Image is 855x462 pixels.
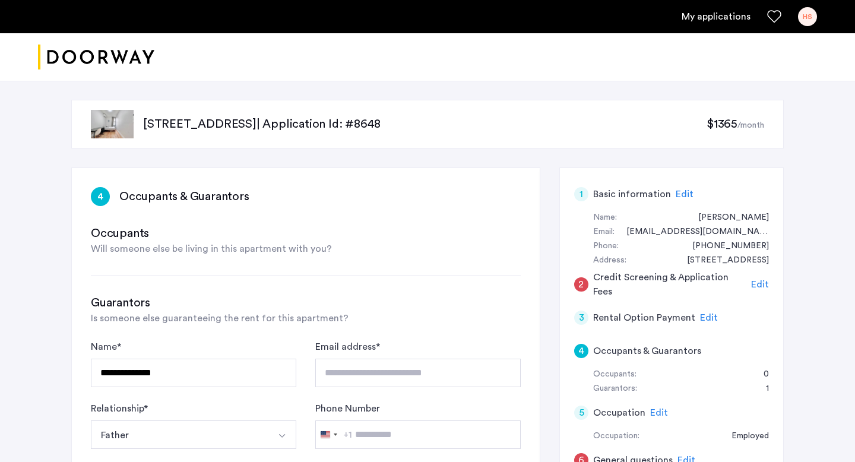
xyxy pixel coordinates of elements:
div: 610 4th Place SW [675,254,769,268]
label: Email address * [315,340,380,354]
div: 1 [574,187,588,201]
sub: /month [737,121,764,129]
h5: Basic information [593,187,671,201]
div: Name: [593,211,617,225]
h5: Rental Option Payment [593,311,695,325]
div: 0 [752,368,769,382]
div: 3 [574,311,588,325]
div: Employed [720,429,769,444]
div: Hilary Shelton [686,211,769,225]
div: Occupation: [593,429,639,444]
div: 2 [574,277,588,292]
iframe: chat widget [805,414,843,450]
button: Select option [91,420,268,449]
label: Phone Number [315,401,380,416]
h3: Occupants & Guarantors [119,188,249,205]
div: 4 [574,344,588,358]
span: Edit [751,280,769,289]
label: Relationship * [91,401,148,416]
a: Cazamio logo [38,35,154,80]
div: HS [798,7,817,26]
div: 1 [754,382,769,396]
span: $1365 [707,118,737,130]
h3: Occupants [91,225,521,242]
button: Selected country [316,421,352,448]
div: Guarantors: [593,382,637,396]
span: Edit [650,408,668,417]
img: arrow [277,431,287,441]
span: Edit [676,189,693,199]
h5: Occupants & Guarantors [593,344,701,358]
div: Email: [593,225,615,239]
div: Occupants: [593,368,636,382]
div: +12028126661 [680,239,769,254]
span: Edit [700,313,718,322]
h5: Occupation [593,406,645,420]
span: Will someone else be living in this apartment with you? [91,244,332,254]
span: Is someone else guaranteeing the rent for this apartment? [91,314,349,323]
img: apartment [91,110,134,138]
div: paulayoungshelton@gmail.com [615,225,769,239]
div: 5 [574,406,588,420]
div: Address: [593,254,626,268]
label: Name * [91,340,121,354]
img: logo [38,35,154,80]
div: 4 [91,187,110,206]
div: Phone: [593,239,619,254]
a: My application [682,10,750,24]
p: [STREET_ADDRESS] | Application Id: #8648 [143,116,707,132]
h3: Guarantors [91,295,521,311]
button: Select option [268,420,296,449]
a: Favorites [767,10,781,24]
h5: Credit Screening & Application Fees [593,270,747,299]
div: +1 [343,428,352,442]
